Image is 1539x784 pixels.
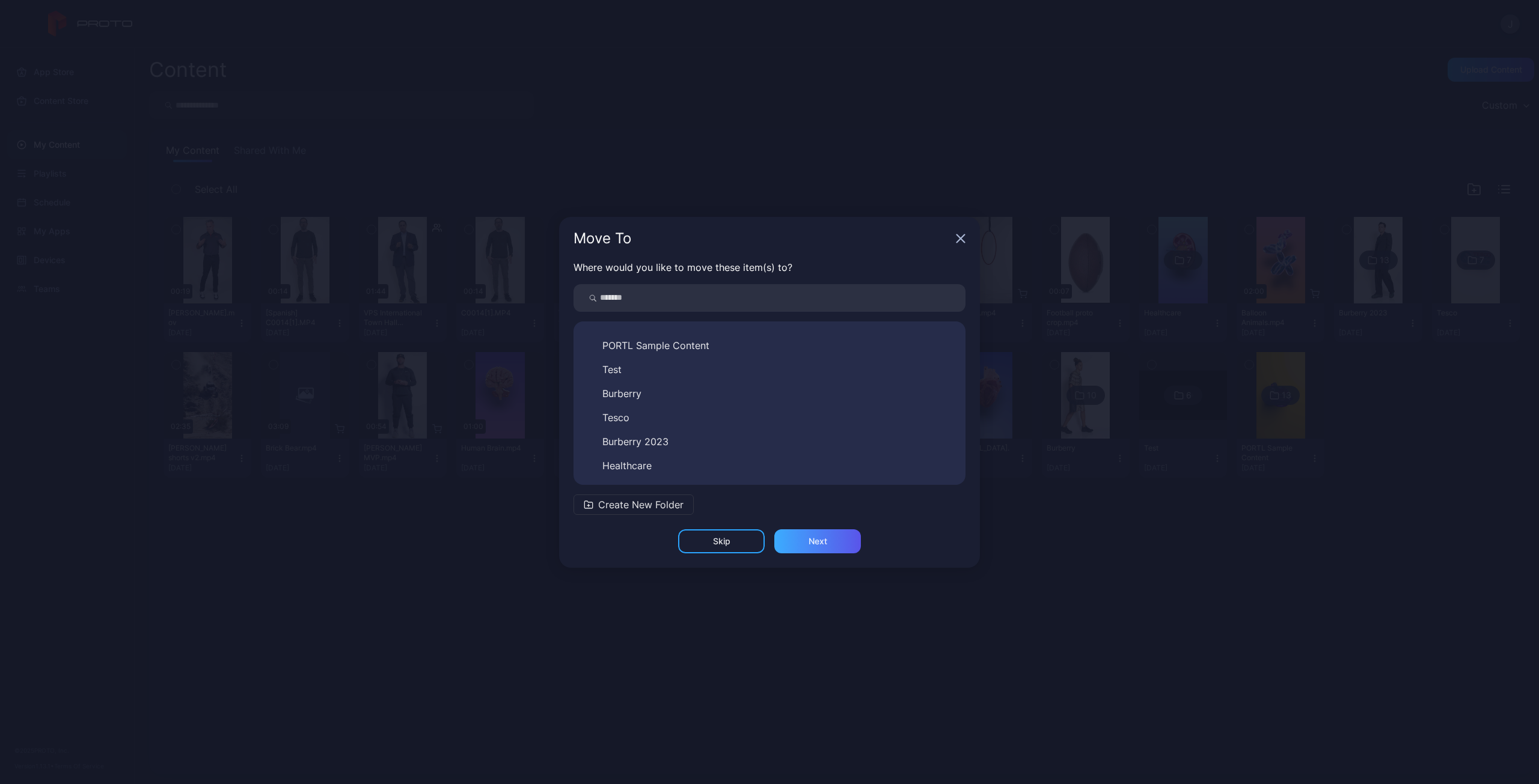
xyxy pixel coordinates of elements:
button: Tesco [583,408,956,427]
div: Skip [713,536,730,546]
button: Test [583,360,956,379]
div: Move To [574,231,951,246]
p: Where would you like to move these item(s) to? [574,260,965,275]
span: Tesco [602,410,629,425]
span: PORTL Sample Content [602,338,709,353]
span: Create New Folder [598,497,684,512]
div: Next [809,536,827,546]
span: Test [602,362,622,377]
span: Burberry [602,386,641,401]
span: Burberry 2023 [602,434,669,449]
button: Create New Folder [574,494,694,515]
button: Burberry [583,384,956,403]
button: Skip [678,529,765,553]
button: PORTL Sample Content [583,336,956,355]
button: Next [774,529,861,553]
button: Healthcare [583,456,956,475]
button: Burberry 2023 [583,432,956,451]
span: Healthcare [602,458,652,473]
